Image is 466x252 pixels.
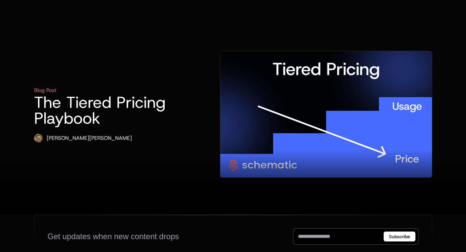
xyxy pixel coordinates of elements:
img: Ryan Echternacht [34,134,43,142]
h1: The Tiered Pricing Playbook [34,94,178,126]
img: Tiered Pricing [220,51,432,177]
button: Subscribe [384,232,415,241]
div: Blog Post [34,86,57,94]
div: Get updates when new content drops [48,231,179,242]
a: Blog PostThe Tiered Pricing PlaybookRyan Echternacht[PERSON_NAME][PERSON_NAME]Tiered Pricing [34,51,432,178]
div: [PERSON_NAME] [PERSON_NAME] [47,134,132,142]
